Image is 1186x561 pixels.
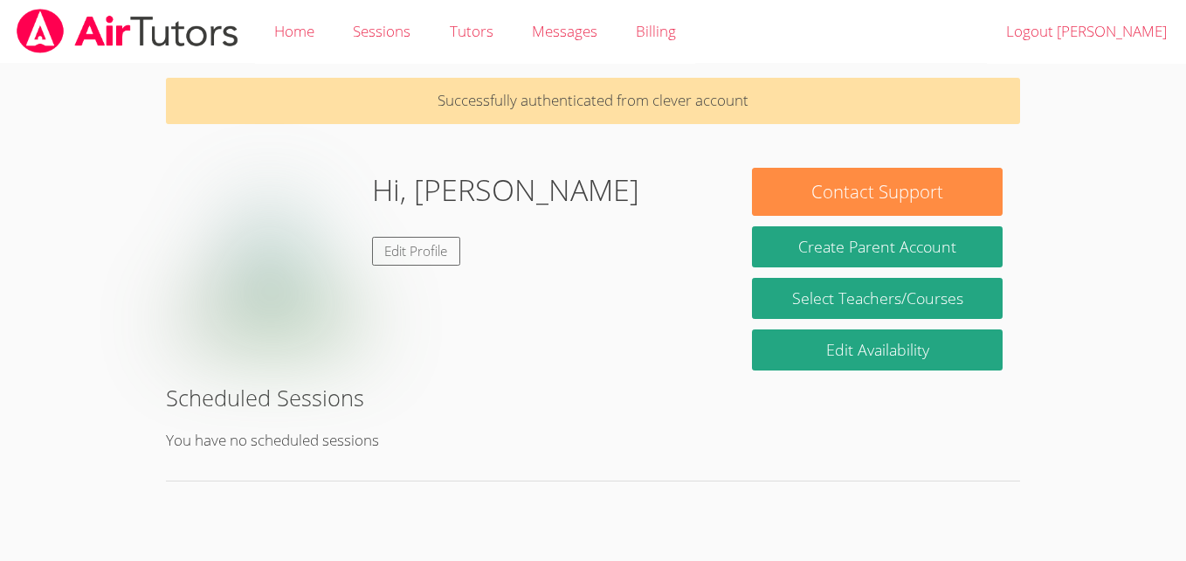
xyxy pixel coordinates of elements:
a: Edit Profile [372,237,461,266]
a: Select Teachers/Courses [752,278,1003,319]
p: Successfully authenticated from clever account [166,78,1020,124]
p: You have no scheduled sessions [166,428,1020,454]
h1: Hi, [PERSON_NAME] [372,168,639,212]
a: Edit Availability [752,329,1003,371]
h2: Scheduled Sessions [166,381,1020,414]
span: Messages [532,21,597,41]
img: airtutors_banner-c4298cdbf04f3fff15de1276eac7730deb9818008684d7c2e4769d2f7ddbe033.png [15,9,240,53]
button: Create Parent Account [752,226,1003,267]
button: Contact Support [752,168,1003,216]
img: default.png [183,168,358,343]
